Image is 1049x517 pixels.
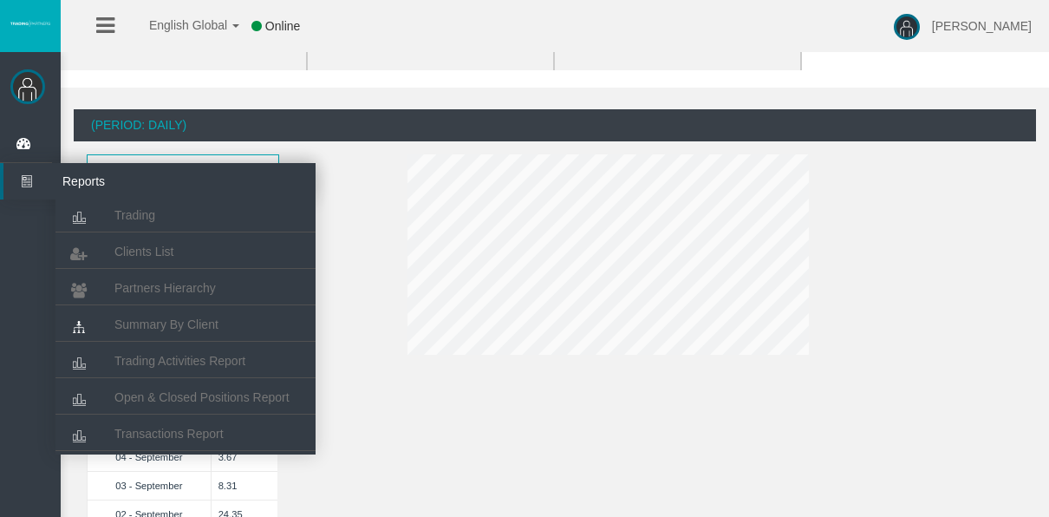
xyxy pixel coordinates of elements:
[114,245,173,258] span: Clients List
[88,442,212,471] td: 04 - September
[127,18,227,32] span: English Global
[894,14,920,40] img: user-image
[49,163,219,200] span: Reports
[55,382,316,413] a: Open & Closed Positions Report
[114,354,245,368] span: Trading Activities Report
[932,19,1032,33] span: [PERSON_NAME]
[88,471,212,500] td: 03 - September
[88,156,246,183] span: Commissions
[9,20,52,27] img: logo.svg
[55,236,316,267] a: Clients List
[265,19,300,33] span: Online
[55,345,316,376] a: Trading Activities Report
[114,427,224,441] span: Transactions Report
[55,309,316,340] a: Summary By Client
[3,163,316,200] a: Reports
[55,272,316,304] a: Partners Hierarchy
[55,418,316,449] a: Transactions Report
[74,109,1036,141] div: (Period: Daily)
[211,442,277,471] td: 3.67
[55,200,316,231] a: Trading
[114,281,216,295] span: Partners Hierarchy
[114,390,290,404] span: Open & Closed Positions Report
[114,208,155,222] span: Trading
[114,317,218,331] span: Summary By Client
[211,471,277,500] td: 8.31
